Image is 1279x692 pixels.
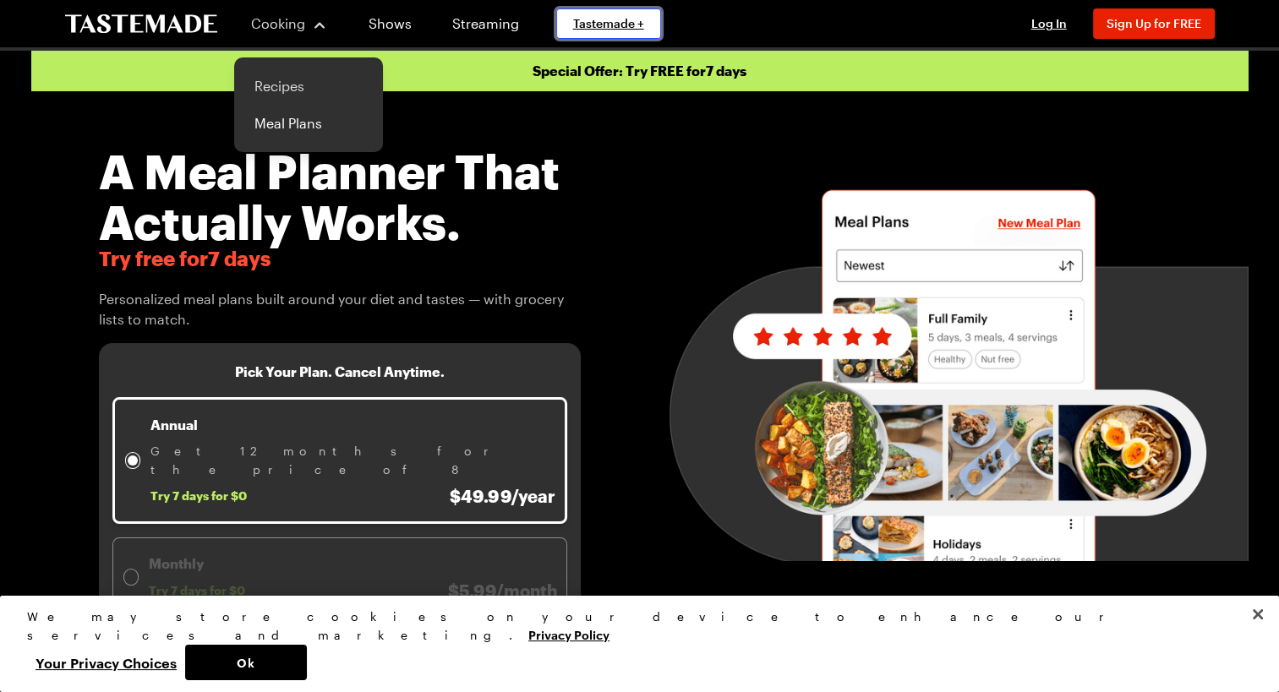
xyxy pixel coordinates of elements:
button: Your Privacy Choices [27,645,185,680]
h1: A Meal Planner That Actually Works. [99,145,582,247]
span: Personalized meal plans built around your diet and tastes — with grocery lists to match. [99,289,582,330]
button: Ok [185,645,307,680]
div: Cooking [234,57,383,152]
span: Try 7 days for $0 [149,583,245,598]
p: Monthly [149,553,556,574]
div: Privacy [27,608,1238,680]
span: $49.99/year [450,486,555,506]
span: Log In [1031,16,1067,30]
button: Sign Up for FREE [1093,8,1215,39]
span: Tastemade + [573,15,644,32]
p: Special Offer: Try FREE for 7 days [31,51,1249,91]
h3: Pick Your Plan. Cancel Anytime. [235,363,445,380]
a: More information about your privacy, opens in a new tab [528,626,609,642]
div: We may store cookies on your device to enhance our services and marketing. [27,608,1238,645]
button: Cooking [251,3,328,44]
p: Annual [150,415,555,435]
a: To Tastemade Home Page [65,14,217,34]
span: Try 7 days for $0 [150,488,247,504]
span: Get 12 months for the price of 8 [150,442,555,479]
a: Meal Plans [244,105,373,142]
button: Close [1239,596,1276,633]
span: Try free for 7 days [99,247,582,270]
span: $5.99/month [448,580,556,601]
a: Tastemade + [556,8,661,39]
span: Cooking [251,15,305,31]
button: Log In [1015,15,1083,32]
a: Recipes [244,68,373,105]
span: Sign Up for FREE [1107,16,1201,30]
